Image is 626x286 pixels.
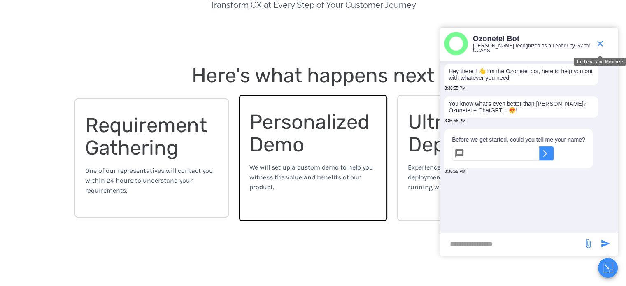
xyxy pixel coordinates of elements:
[408,163,528,191] span: Experience the industry's fastest deployments. Have your solution up and running within 24 hours.
[192,63,435,87] span: Here's what happens next
[473,34,591,44] p: Ozonetel Bot
[249,163,373,191] span: We will set up a custom demo to help you witness the value and benefits of our product.
[574,58,626,66] div: End chat and Minimize
[85,113,212,160] span: Requirement Gathering
[85,167,213,194] span: One of our representatives will contact you within 24 hours to understand your requirements.
[444,119,465,123] span: 3:36:55 PM
[592,35,608,52] span: end chat or minimize
[444,86,465,91] span: 3:36:55 PM
[408,110,521,156] span: Ultrafast Deployment
[580,235,596,252] span: send message
[452,136,585,143] p: Before we get started, could you tell me your name?
[449,100,594,114] p: You know what's even better than [PERSON_NAME]? Ozonetel + ChatGPT = 😍!
[249,110,375,156] span: Personalized Demo
[444,237,579,252] div: new-msg-input
[597,235,614,252] span: send message
[473,43,591,53] p: [PERSON_NAME] recognized as a Leader by G2 for CCAAS
[449,68,594,81] p: Hey there ! 👋 I'm the Ozonetel bot, here to help you out with whatever you need!
[444,32,468,56] img: header
[444,169,465,174] span: 3:36:55 PM
[598,258,618,278] button: Close chat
